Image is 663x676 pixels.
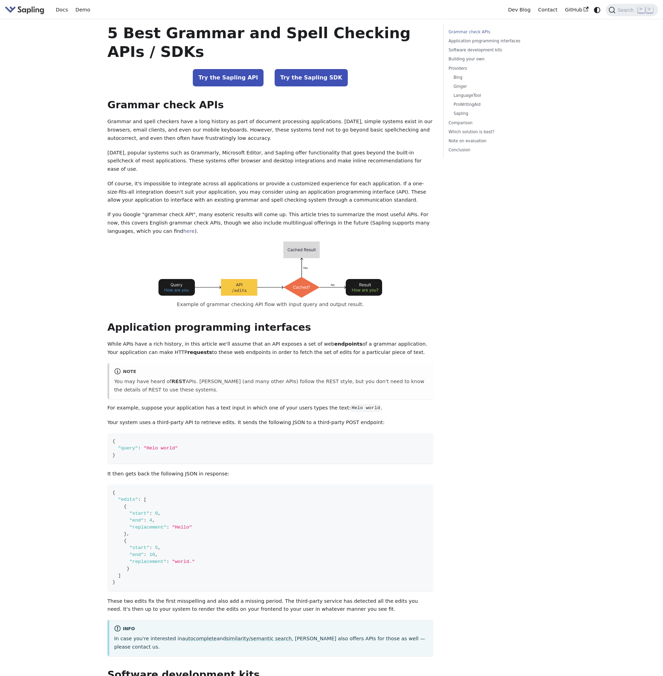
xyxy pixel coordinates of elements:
span: 4 [149,518,152,523]
code: Helo world [351,405,381,412]
a: Which solution is best? [449,129,543,135]
a: autocomplete [182,636,217,641]
span: "start" [129,545,149,550]
p: For example, suppose your application has a text input in which one of your users types the text: . [107,404,433,412]
a: Software development kits [449,47,543,53]
div: note [114,368,428,376]
img: Example API flow [158,242,382,298]
span: 0 [155,511,158,516]
span: "edits" [118,497,138,502]
a: Contact [534,5,561,15]
span: : [166,559,169,564]
span: , [152,518,155,523]
kbd: ⌘ [638,7,645,13]
a: Note on evaluation [449,138,543,144]
span: } [112,453,115,458]
span: { [112,490,115,495]
a: Application programming interfaces [449,38,543,44]
p: In case you're interested in and , [PERSON_NAME] also offers APIs for those as well — please cont... [114,635,428,651]
span: : [166,525,169,530]
p: If you Google "grammar check API", many esoteric results will come up. This article tries to summ... [107,211,433,235]
a: Building your own [449,56,543,62]
a: Demo [72,5,94,15]
a: Comparison [449,120,543,126]
span: "Hello" [172,525,192,530]
strong: endpoints [334,341,362,347]
a: Bing [454,74,540,81]
a: Ginger [454,83,540,90]
span: "start" [129,511,149,516]
kbd: K [646,7,653,13]
span: [ [144,497,146,502]
h1: 5 Best Grammar and Spell Checking APIs / SDKs [107,24,433,61]
p: While APIs have a rich history, in this article we'll assume that an API exposes a set of web of ... [107,340,433,357]
span: 5 [155,545,158,550]
span: } [112,580,115,585]
span: : [144,518,146,523]
span: ] [118,573,121,578]
a: Sapling [454,110,540,117]
p: [DATE], popular systems such as Grammarly, Microsoft Editor, and Sapling offer functionality that... [107,149,433,174]
span: "replacement" [129,525,166,530]
a: GitHub [561,5,592,15]
a: Docs [52,5,72,15]
a: Conclusion [449,147,543,153]
p: Grammar and spell checkers have a long history as part of document processing applications. [DATE... [107,118,433,142]
span: : [138,497,141,502]
a: LanguageTool [454,92,540,99]
a: Grammar check APIs [449,29,543,35]
img: Sapling.ai [5,5,44,15]
p: It then gets back the following JSON in response: [107,470,433,478]
p: These two edits fix the first misspelling and also add a missing period. The third-party service ... [107,597,433,614]
span: "query" [118,446,138,451]
span: } [124,531,127,536]
span: { [124,504,127,509]
p: Of course, it's impossible to integrate across all applications or provide a customized experienc... [107,180,433,204]
h2: Application programming interfaces [107,321,433,334]
a: here [183,228,195,234]
p: Your system uses a third-party API to retrieve edits. It sends the following JSON to a third-part... [107,419,433,427]
button: Switch between dark and light mode (currently system mode) [592,5,602,15]
p: You may have heard of APIs. [PERSON_NAME] (and many other APIs) follow the REST style, but you do... [114,378,428,394]
span: , [155,552,158,557]
a: Try the Sapling SDK [275,69,348,86]
span: "world." [172,559,195,564]
span: "replacement" [129,559,166,564]
button: Search (Command+K) [606,4,658,16]
span: Search [615,7,638,13]
span: : [144,552,146,557]
strong: REST [171,379,186,384]
figcaption: Example of grammar checking API flow with input query and output result. [121,301,420,309]
span: "Helo world" [144,446,178,451]
span: { [124,538,127,543]
a: Sapling.ai [5,5,47,15]
strong: requests [187,349,212,355]
span: : [138,446,141,451]
span: , [158,511,161,516]
span: , [158,545,161,550]
span: : [149,511,152,516]
span: "end" [129,518,144,523]
a: ProWritingAid [454,101,540,108]
h2: Grammar check APIs [107,99,433,111]
a: similarity/semantic search [226,636,292,641]
div: info [114,625,428,633]
span: "end" [129,552,144,557]
span: } [127,566,129,571]
a: Try the Sapling API [193,69,264,86]
a: Dev Blog [504,5,534,15]
a: Providers [449,65,543,72]
span: { [112,439,115,444]
span: , [127,531,129,536]
span: : [149,545,152,550]
span: 10 [149,552,155,557]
